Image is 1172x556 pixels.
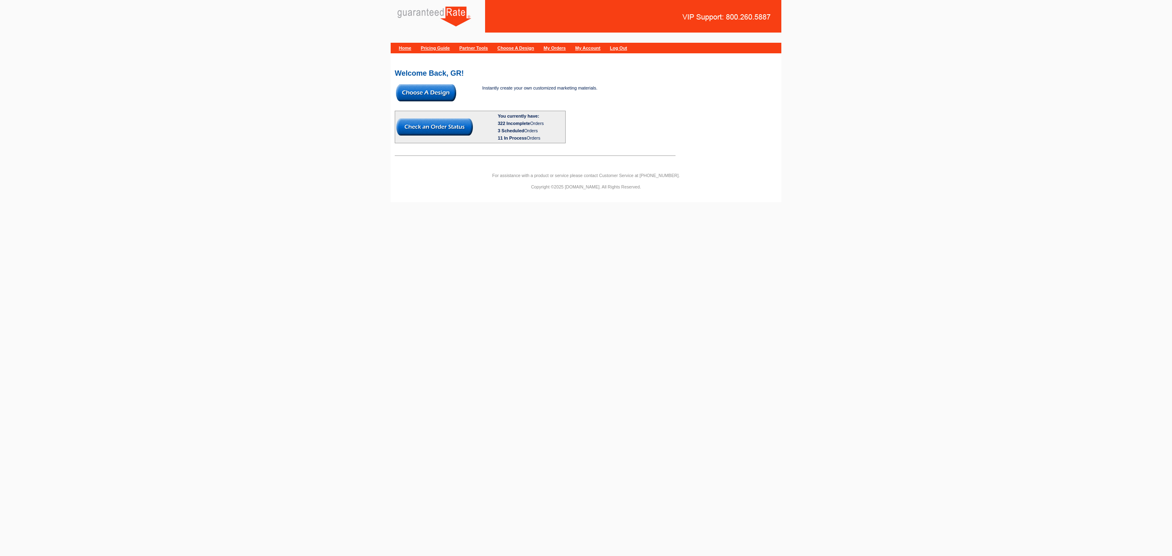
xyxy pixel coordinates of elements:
span: 11 In Process [498,136,527,140]
span: 3 Scheduled [498,128,524,133]
a: My Orders [544,46,566,50]
img: button-check-order-status.gif [396,118,473,136]
a: Home [399,46,411,50]
img: button-choose-design.gif [396,84,456,101]
span: 322 Incomplete [498,121,530,126]
b: You currently have: [498,114,539,118]
p: For assistance with a product or service please contact Customer Service at [PHONE_NUMBER]. [391,172,781,179]
h2: Welcome Back, GR! [395,70,777,77]
a: Choose A Design [497,46,534,50]
a: Log Out [610,46,627,50]
p: Copyright ©2025 [DOMAIN_NAME]. All Rights Reserved. [391,183,781,190]
a: My Account [575,46,601,50]
a: Partner Tools [459,46,488,50]
div: Orders Orders Orders [498,120,564,142]
span: Instantly create your own customized marketing materials. [482,85,597,90]
a: Pricing Guide [421,46,450,50]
